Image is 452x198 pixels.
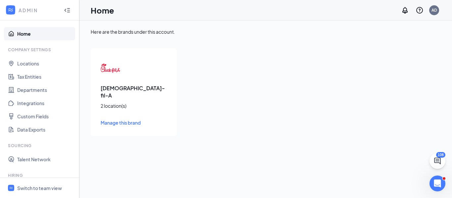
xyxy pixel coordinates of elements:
[19,7,58,14] div: ADMIN
[17,70,74,83] a: Tax Entities
[8,143,72,148] div: Sourcing
[101,120,141,126] span: Manage this brand
[8,173,72,178] div: Hiring
[17,110,74,123] a: Custom Fields
[17,83,74,97] a: Departments
[17,153,74,166] a: Talent Network
[431,7,437,13] div: AD
[17,185,62,191] div: Switch to team view
[91,28,441,35] div: Here are the brands under this account.
[401,6,409,14] svg: Notifications
[17,27,74,40] a: Home
[7,7,14,13] svg: WorkstreamLogo
[436,152,445,158] div: 108
[91,5,114,16] h1: Home
[9,186,13,190] svg: WorkstreamLogo
[101,119,167,126] a: Manage this brand
[64,7,70,14] svg: Collapse
[17,97,74,110] a: Integrations
[101,102,167,109] div: 2 location(s)
[433,157,441,165] svg: ChatActive
[416,6,424,14] svg: QuestionInfo
[429,176,445,191] iframe: Intercom live chat
[8,47,72,53] div: Company Settings
[429,153,445,169] button: ChatActive
[17,57,74,70] a: Locations
[101,58,120,78] img: Chick-fil-A logo
[17,123,74,136] a: Data Exports
[101,85,167,99] h3: [DEMOGRAPHIC_DATA]-fil-A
